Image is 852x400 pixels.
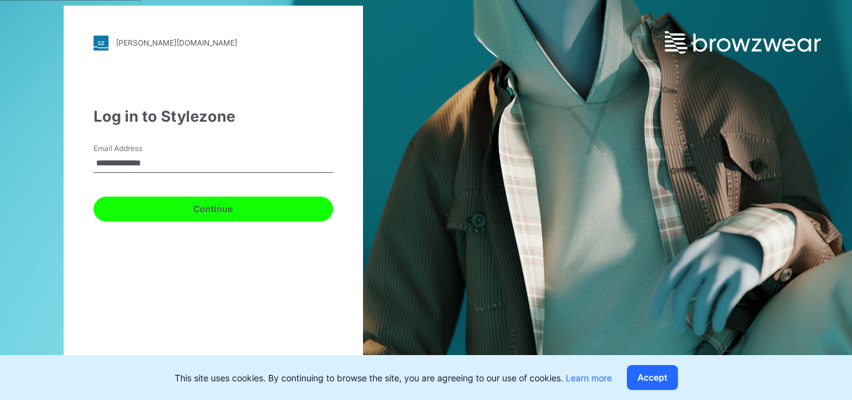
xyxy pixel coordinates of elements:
div: [PERSON_NAME][DOMAIN_NAME] [116,38,237,47]
button: Continue [94,197,333,222]
p: This site uses cookies. By continuing to browse the site, you are agreeing to our use of cookies. [175,371,612,384]
div: Log in to Stylezone [94,105,333,128]
label: Email Address [94,143,181,154]
img: stylezone-logo.562084cfcfab977791bfbf7441f1a819.svg [94,36,109,51]
a: [PERSON_NAME][DOMAIN_NAME] [94,36,333,51]
img: browzwear-logo.e42bd6dac1945053ebaf764b6aa21510.svg [665,31,821,54]
button: Accept [627,365,678,390]
a: Learn more [566,373,612,383]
